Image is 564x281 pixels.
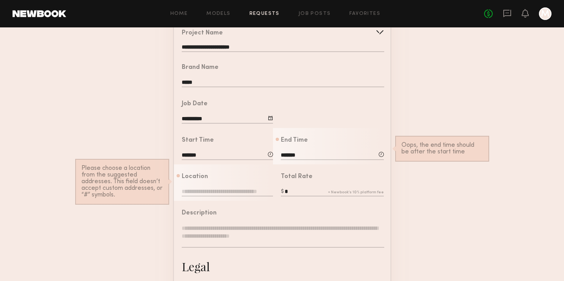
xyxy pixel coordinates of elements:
[182,101,208,107] div: Job Date
[182,210,217,216] div: Description
[206,11,230,16] a: Models
[182,174,208,180] div: Location
[182,30,223,36] div: Project Name
[170,11,188,16] a: Home
[349,11,380,16] a: Favorites
[298,11,331,16] a: Job Posts
[182,137,214,144] div: Start Time
[401,142,483,155] div: Oops, the end time should be after the start time
[281,137,308,144] div: End Time
[281,174,313,180] div: Total Rate
[249,11,280,16] a: Requests
[182,65,219,71] div: Brand Name
[539,7,551,20] a: M
[81,165,163,198] div: Please choose a location from the suggested addresses. This field doesn’t accept custom addresses...
[182,259,210,274] div: Legal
